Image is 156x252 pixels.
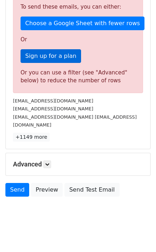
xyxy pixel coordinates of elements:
a: Choose a Google Sheet with fewer rows [21,17,144,30]
small: [EMAIL_ADDRESS][DOMAIN_NAME] [13,106,93,111]
a: Send Test Email [64,183,119,197]
a: Preview [31,183,63,197]
small: [EMAIL_ADDRESS][DOMAIN_NAME] [EMAIL_ADDRESS][DOMAIN_NAME] [13,114,137,128]
a: Send [5,183,29,197]
p: To send these emails, you can either: [21,3,135,11]
a: Sign up for a plan [21,49,81,63]
div: Or you can use a filter (see "Advanced" below) to reduce the number of rows [21,69,135,85]
iframe: Chat Widget [120,217,156,252]
a: +1149 more [13,133,50,142]
p: Or [21,36,135,43]
small: [EMAIL_ADDRESS][DOMAIN_NAME] [13,98,93,104]
h5: Advanced [13,160,143,168]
